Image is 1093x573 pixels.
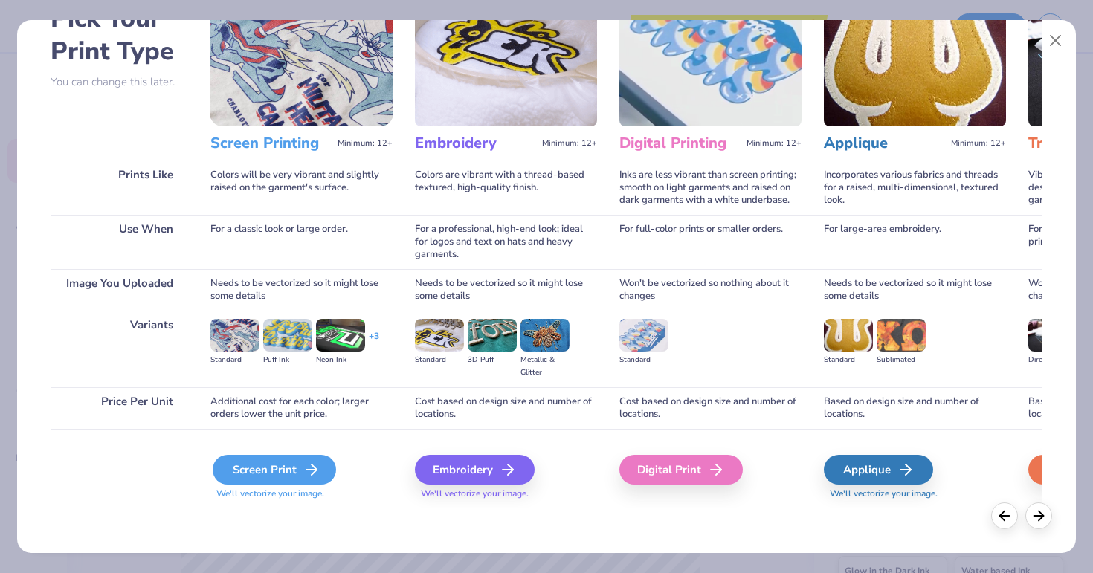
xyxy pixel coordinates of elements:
div: Standard [415,354,464,366]
div: Standard [619,354,668,366]
span: Minimum: 12+ [338,138,393,149]
img: Sublimated [877,319,926,352]
span: Minimum: 12+ [747,138,802,149]
div: Needs to be vectorized so it might lose some details [415,269,597,311]
span: We'll vectorize your image. [210,488,393,500]
div: Applique [824,455,933,485]
div: Neon Ink [316,354,365,366]
div: Puff Ink [263,354,312,366]
div: Incorporates various fabrics and threads for a raised, multi-dimensional, textured look. [824,161,1006,215]
div: Standard [824,354,873,366]
img: Puff Ink [263,319,312,352]
img: Direct-to-film [1028,319,1077,352]
img: Neon Ink [316,319,365,352]
img: Standard [415,319,464,352]
span: We'll vectorize your image. [824,488,1006,500]
div: Digital Print [619,455,743,485]
span: Minimum: 12+ [542,138,597,149]
button: Close [1042,27,1070,55]
div: Inks are less vibrant than screen printing; smooth on light garments and raised on dark garments ... [619,161,802,215]
img: Metallic & Glitter [520,319,570,352]
div: Colors are vibrant with a thread-based textured, high-quality finish. [415,161,597,215]
div: For large-area embroidery. [824,215,1006,269]
h2: Pick Your Print Type [51,2,188,68]
div: For full-color prints or smaller orders. [619,215,802,269]
div: Metallic & Glitter [520,354,570,379]
div: Prints Like [51,161,188,215]
img: 3D Puff [468,319,517,352]
div: Won't be vectorized so nothing about it changes [619,269,802,311]
div: Standard [210,354,259,366]
div: Variants [51,311,188,387]
div: Screen Print [213,455,336,485]
h3: Digital Printing [619,134,741,153]
img: Standard [824,319,873,352]
div: + 3 [369,330,379,355]
div: Embroidery [415,455,535,485]
span: We'll vectorize your image. [415,488,597,500]
div: Cost based on design size and number of locations. [619,387,802,429]
div: Colors will be very vibrant and slightly raised on the garment's surface. [210,161,393,215]
div: Needs to be vectorized so it might lose some details [210,269,393,311]
span: Minimum: 12+ [951,138,1006,149]
div: Price Per Unit [51,387,188,429]
div: For a professional, high-end look; ideal for logos and text on hats and heavy garments. [415,215,597,269]
p: You can change this later. [51,76,188,88]
div: Image You Uploaded [51,269,188,311]
h3: Screen Printing [210,134,332,153]
div: Needs to be vectorized so it might lose some details [824,269,1006,311]
div: For a classic look or large order. [210,215,393,269]
div: Additional cost for each color; larger orders lower the unit price. [210,387,393,429]
img: Standard [210,319,259,352]
img: Standard [619,319,668,352]
div: Direct-to-film [1028,354,1077,366]
div: Based on design size and number of locations. [824,387,1006,429]
div: Cost based on design size and number of locations. [415,387,597,429]
div: Sublimated [877,354,926,366]
div: Use When [51,215,188,269]
h3: Applique [824,134,945,153]
h3: Embroidery [415,134,536,153]
div: 3D Puff [468,354,517,366]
